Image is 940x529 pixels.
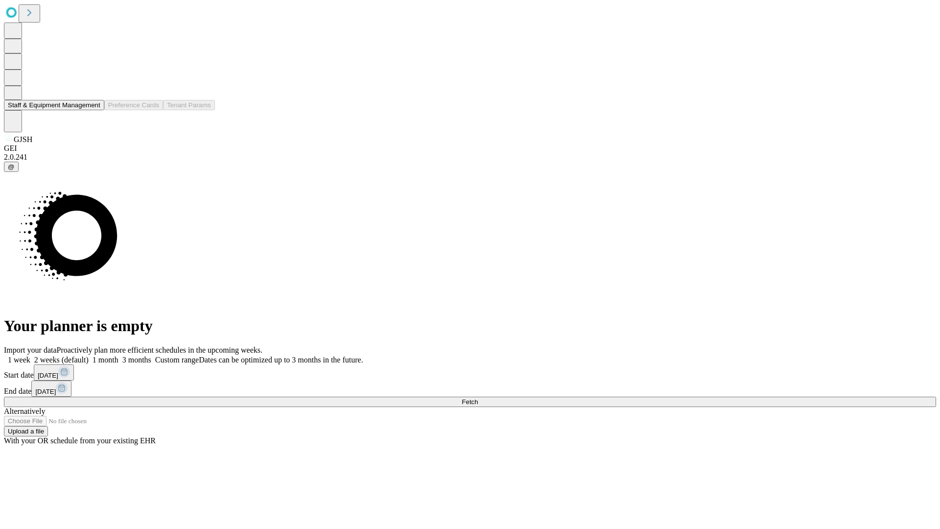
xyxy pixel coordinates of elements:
button: Upload a file [4,426,48,436]
span: Proactively plan more efficient schedules in the upcoming weeks. [57,346,262,354]
div: 2.0.241 [4,153,936,162]
span: 1 month [93,356,118,364]
span: Alternatively [4,407,45,415]
h1: Your planner is empty [4,317,936,335]
span: With your OR schedule from your existing EHR [4,436,156,445]
span: [DATE] [35,388,56,395]
button: Staff & Equipment Management [4,100,104,110]
span: 1 week [8,356,30,364]
button: Tenant Params [163,100,215,110]
div: End date [4,381,936,397]
div: GEI [4,144,936,153]
span: Import your data [4,346,57,354]
span: GJSH [14,135,32,144]
button: Fetch [4,397,936,407]
button: [DATE] [31,381,71,397]
button: Preference Cards [104,100,163,110]
button: @ [4,162,19,172]
span: Fetch [462,398,478,406]
span: [DATE] [38,372,58,379]
span: 2 weeks (default) [34,356,89,364]
span: 3 months [122,356,151,364]
div: Start date [4,364,936,381]
span: Dates can be optimized up to 3 months in the future. [199,356,363,364]
span: @ [8,163,15,170]
button: [DATE] [34,364,74,381]
span: Custom range [155,356,199,364]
